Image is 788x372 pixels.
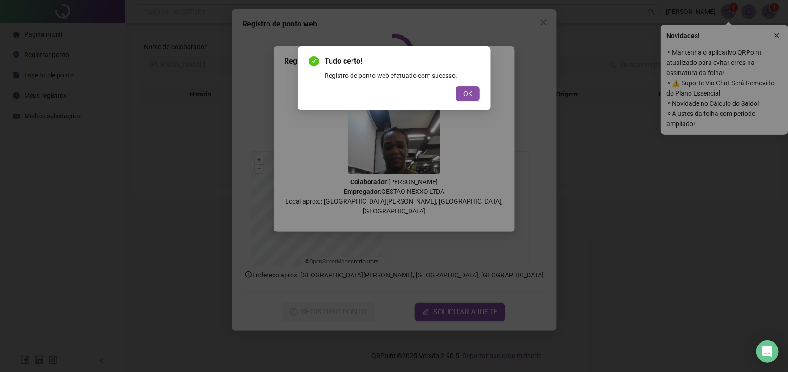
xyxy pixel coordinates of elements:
[325,71,480,81] div: Registro de ponto web efetuado com sucesso.
[309,56,319,66] span: check-circle
[325,56,480,67] span: Tudo certo!
[756,340,779,363] div: Open Intercom Messenger
[456,86,480,101] button: OK
[463,89,472,99] span: OK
